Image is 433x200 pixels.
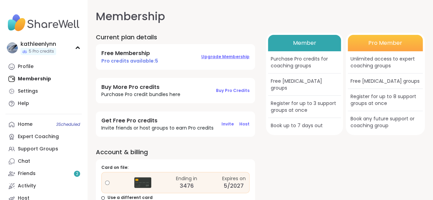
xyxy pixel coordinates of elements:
[5,118,82,131] a: Home3Scheduled
[101,117,214,124] h4: Get Free Pro credits
[348,111,423,133] div: Book any future support or coaching group
[239,121,250,127] span: Host
[18,121,33,128] div: Home
[101,165,250,171] div: Card on file:
[176,175,197,182] div: Ending in
[18,158,30,165] div: Chat
[348,51,423,74] div: Unlimited access to expert coaching groups
[348,89,423,111] div: Register for up to 8 support groups at once
[101,91,180,98] span: Purchase Pro credit bundles here
[5,11,82,35] img: ShareWell Nav Logo
[18,88,38,95] div: Settings
[201,54,250,59] span: Upgrade Membership
[201,50,250,64] button: Upgrade Membership
[18,170,36,177] div: Friends
[221,121,234,127] span: Invite
[96,33,255,41] h2: Current plan details
[268,51,341,74] div: Purchase Pro credits for coaching groups
[18,63,34,70] div: Profile
[5,131,82,143] a: Expert Coaching
[216,88,250,93] span: Buy Pro Credits
[5,155,82,168] a: Chat
[7,42,18,53] img: kathleenlynn
[18,100,29,107] div: Help
[348,74,423,89] div: Free [MEDICAL_DATA] groups
[18,183,36,189] div: Activity
[216,83,250,98] button: Buy Pro Credits
[5,85,82,97] a: Settings
[96,148,255,156] h2: Account & billing
[348,35,423,51] div: Pro Member
[5,97,82,110] a: Help
[76,171,78,177] span: 2
[18,146,58,152] div: Support Groups
[224,182,244,190] div: 5/2027
[101,124,214,131] span: Invite friends or host groups to earn Pro credits
[180,182,194,190] div: 3476
[96,8,425,25] h1: Membership
[5,143,82,155] a: Support Groups
[101,57,158,64] span: Pro credits available: 5
[18,133,59,140] div: Expert Coaching
[56,122,80,127] span: 3 Scheduled
[221,117,234,131] button: Invite
[239,117,250,131] button: Host
[222,175,245,182] div: Expires on
[101,50,158,57] h4: Free Membership
[268,74,341,96] div: Free [MEDICAL_DATA] groups
[5,168,82,180] a: Friends2
[268,35,341,51] div: Member
[29,49,54,54] span: 5 Pro credits
[134,174,151,191] img: Credit Card
[101,83,180,91] h4: Buy More Pro credits
[21,40,56,48] div: kathleenlynn
[268,96,341,118] div: Register for up to 3 support groups at once
[5,61,82,73] a: Profile
[268,118,341,133] div: Book up to 7 days out
[5,180,82,192] a: Activity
